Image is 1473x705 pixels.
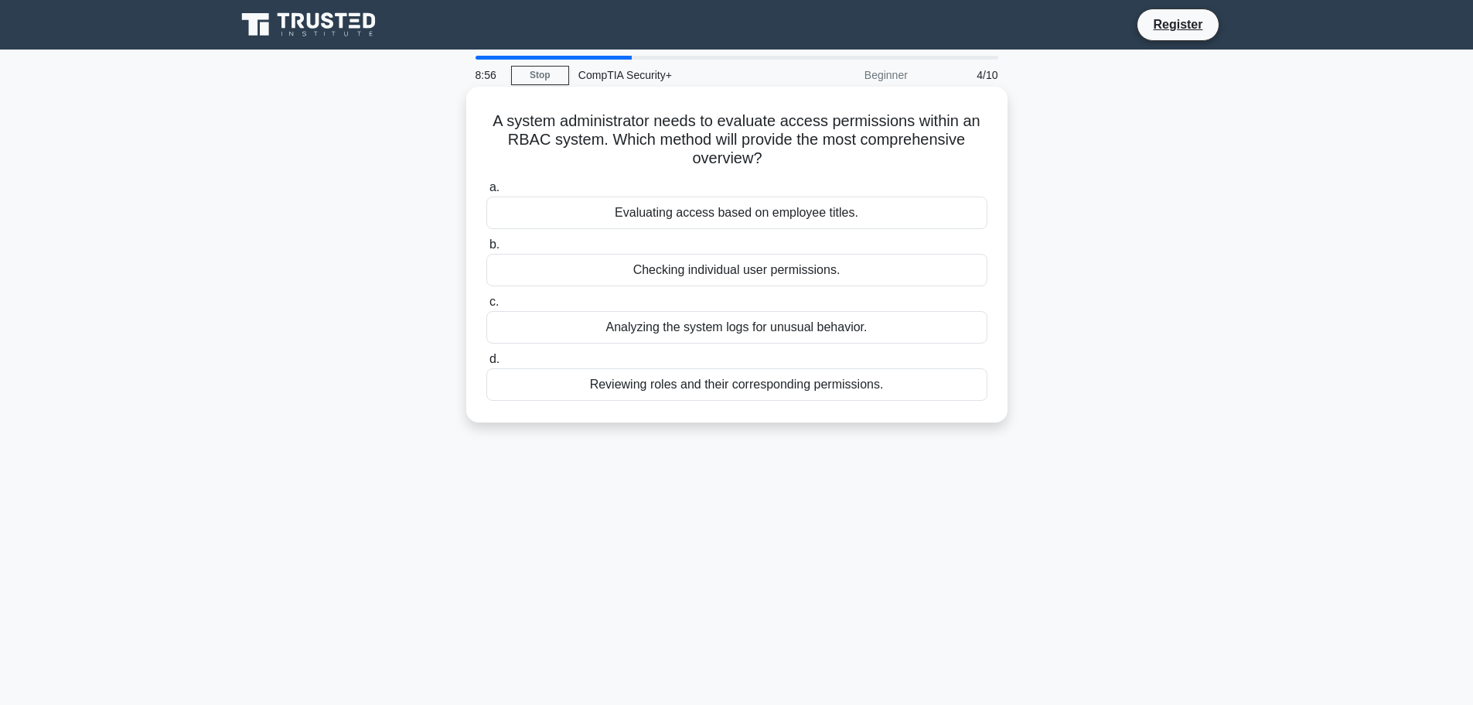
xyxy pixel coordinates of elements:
[782,60,917,91] div: Beginner
[511,66,569,85] a: Stop
[486,368,987,401] div: Reviewing roles and their corresponding permissions.
[489,295,499,308] span: c.
[485,111,989,169] h5: A system administrator needs to evaluate access permissions within an RBAC system. Which method w...
[1144,15,1212,34] a: Register
[486,197,987,229] div: Evaluating access based on employee titles.
[489,352,500,365] span: d.
[489,238,500,251] span: b.
[489,180,500,193] span: a.
[569,60,782,91] div: CompTIA Security+
[917,60,1008,91] div: 4/10
[486,311,987,344] div: Analyzing the system logs for unusual behavior.
[466,60,511,91] div: 8:56
[486,254,987,286] div: Checking individual user permissions.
